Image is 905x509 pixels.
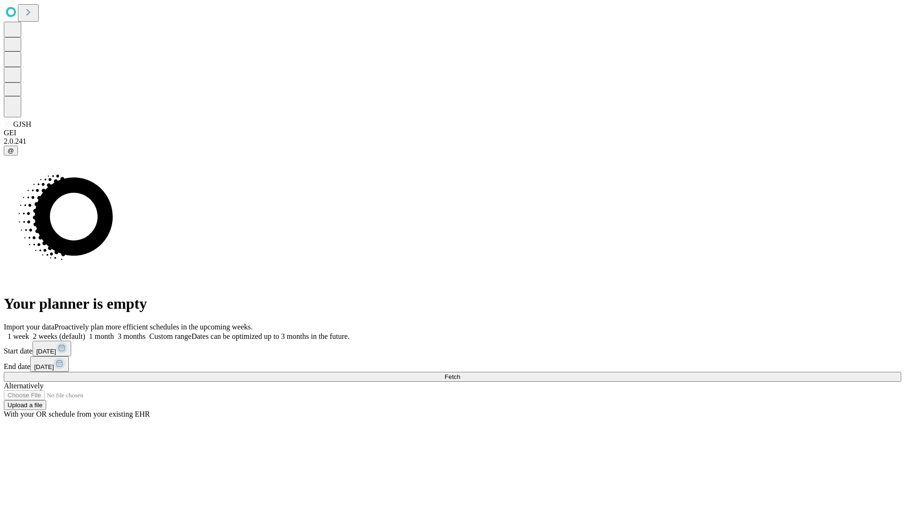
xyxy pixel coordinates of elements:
span: With your OR schedule from your existing EHR [4,410,150,418]
span: 1 month [89,332,114,340]
div: GEI [4,129,901,137]
span: Import your data [4,323,55,331]
span: [DATE] [36,348,56,355]
div: Start date [4,341,901,356]
button: [DATE] [30,356,69,372]
span: 1 week [8,332,29,340]
span: [DATE] [34,363,54,370]
span: Custom range [149,332,191,340]
span: Alternatively [4,382,43,390]
span: Dates can be optimized up to 3 months in the future. [191,332,349,340]
span: 2 weeks (default) [33,332,85,340]
span: @ [8,147,14,154]
h1: Your planner is empty [4,295,901,312]
span: GJSH [13,120,31,128]
span: Proactively plan more efficient schedules in the upcoming weeks. [55,323,253,331]
button: [DATE] [33,341,71,356]
button: Fetch [4,372,901,382]
span: Fetch [444,373,460,380]
span: 3 months [118,332,146,340]
button: @ [4,146,18,156]
div: End date [4,356,901,372]
button: Upload a file [4,400,46,410]
div: 2.0.241 [4,137,901,146]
